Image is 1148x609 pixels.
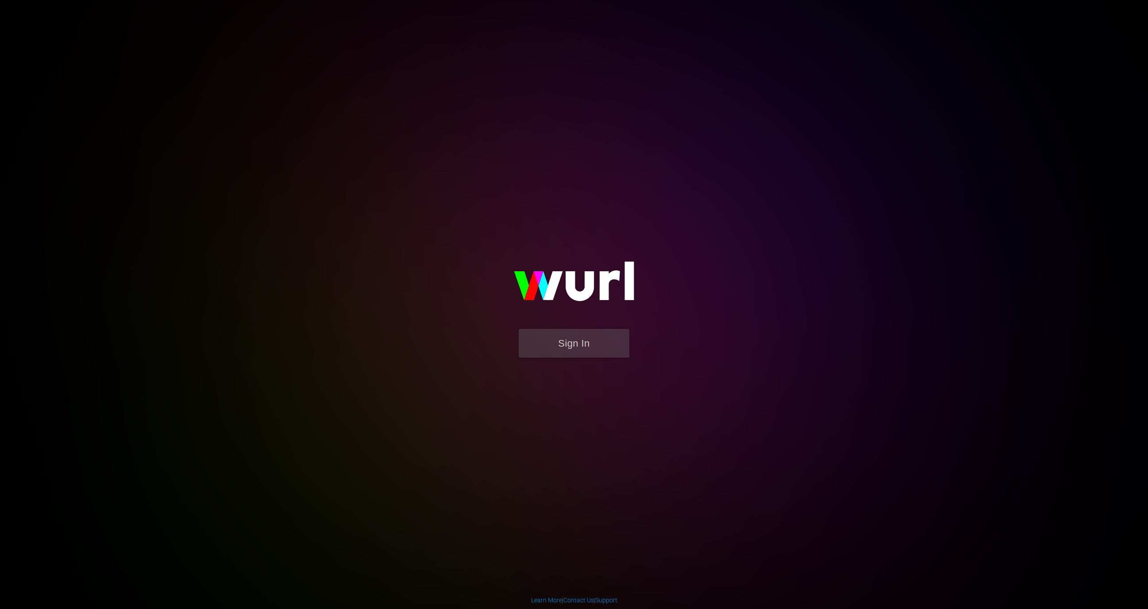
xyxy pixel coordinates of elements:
img: wurl-logo-on-black-223613ac3d8ba8fe6dc639794a292ebdb59501304c7dfd60c99c58986ef67473.svg [485,242,663,328]
div: | | [531,596,617,605]
a: Support [595,597,617,604]
a: Learn More [531,597,562,604]
button: Sign In [519,329,629,358]
a: Contact Us [563,597,594,604]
